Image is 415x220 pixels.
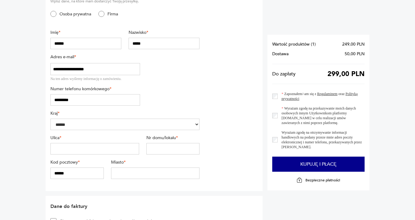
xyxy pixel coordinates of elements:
label: Kod pocztowy [50,159,104,165]
a: Polityką prywatności [282,92,358,101]
span: 50,00 PLN [345,52,365,56]
img: Ikona kłódki [296,177,302,183]
label: Ulica [50,135,139,141]
span: Do zapłaty [272,72,295,76]
span: 299,00 PLN [327,72,365,76]
label: Nr domu/lokalu [146,135,200,141]
label: Nazwisko [129,30,200,35]
label: Wyrażam zgodę na przekazywanie moich danych osobowych innym Użytkownikom platformy [DOMAIN_NAME] ... [278,106,364,125]
label: Zapoznałem/-am się z oraz [278,91,364,101]
span: Dostawa [272,52,289,56]
a: Regulaminem [317,92,337,96]
h2: Dane do faktury [50,203,200,210]
span: Wartość produktów ( 1 ) [272,42,316,47]
label: Imię [50,30,121,35]
div: Na ten adres wyślemy informację o zamówieniu. [50,76,140,81]
label: Adres e-mail [50,54,140,60]
label: Kraj [50,110,200,116]
p: Bezpieczne płatności [305,178,340,183]
span: 249,00 PLN [342,42,365,47]
label: Wyrażam zgodę na otrzymywanie informacji handlowych na podany przeze mnie adres poczty elektronic... [278,130,364,149]
label: Firma [104,11,118,17]
label: Numer telefonu komórkowego [50,86,140,92]
label: Osoba prywatna [56,11,91,17]
label: Miasto [111,159,200,165]
button: Kupuję i płacę [272,157,365,172]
